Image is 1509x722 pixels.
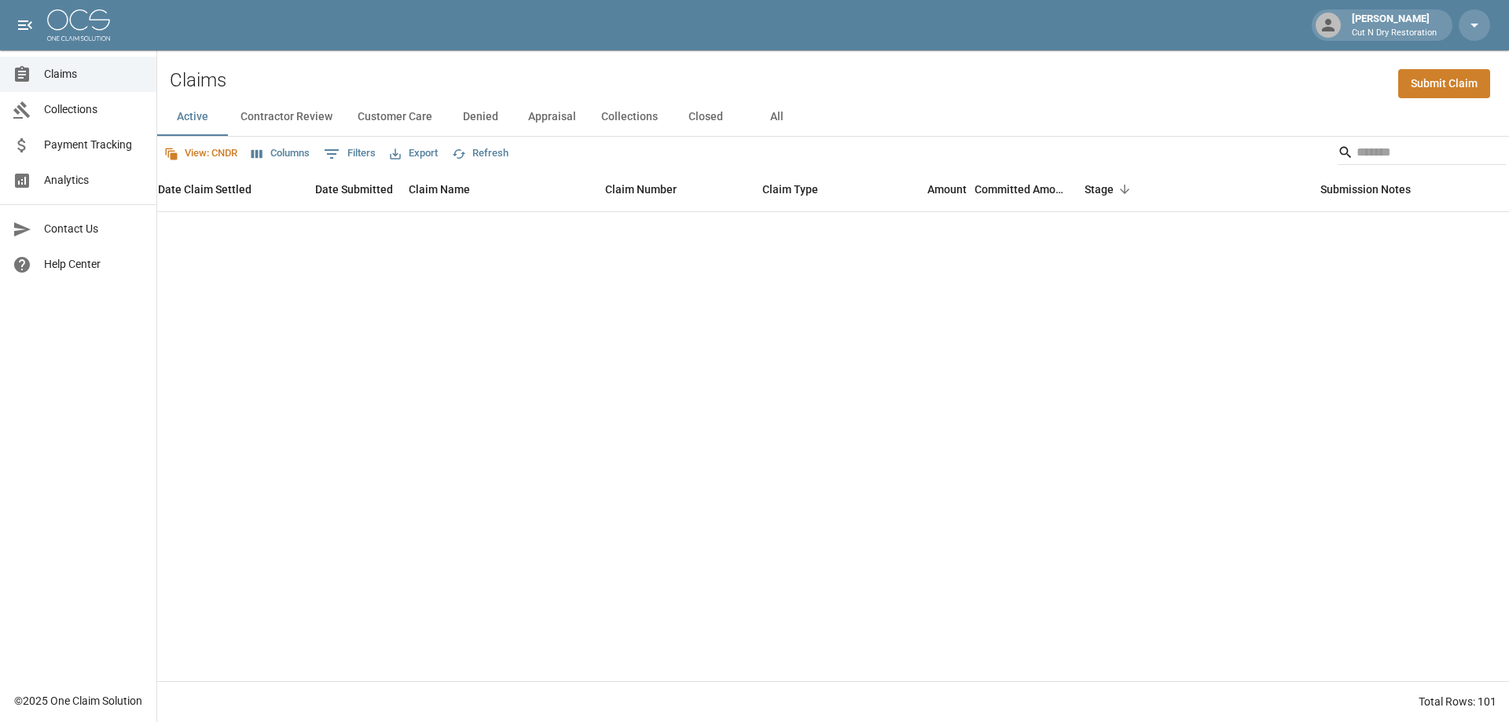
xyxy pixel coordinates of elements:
[670,98,741,136] button: Closed
[409,167,470,211] div: Claim Name
[320,141,380,167] button: Show filters
[44,66,144,82] span: Claims
[44,172,144,189] span: Analytics
[228,98,345,136] button: Contractor Review
[44,256,144,273] span: Help Center
[160,141,241,166] button: View: CNDR
[1352,27,1437,40] p: Cut N Dry Restoration
[741,98,812,136] button: All
[1398,69,1490,98] a: Submit Claim
[259,167,401,211] div: Date Submitted
[448,141,512,166] button: Refresh
[605,167,677,211] div: Claim Number
[1320,167,1411,211] div: Submission Notes
[1077,167,1313,211] div: Stage
[248,141,314,166] button: Select columns
[1419,694,1496,709] div: Total Rows: 101
[1338,140,1506,168] div: Search
[170,69,226,92] h2: Claims
[754,167,872,211] div: Claim Type
[44,101,144,118] span: Collections
[47,9,110,41] img: ocs-logo-white-transparent.png
[975,167,1069,211] div: Committed Amount
[597,167,754,211] div: Claim Number
[315,167,393,211] div: Date Submitted
[157,98,228,136] button: Active
[1085,167,1114,211] div: Stage
[44,137,144,153] span: Payment Tracking
[445,98,516,136] button: Denied
[345,98,445,136] button: Customer Care
[1114,178,1136,200] button: Sort
[927,167,967,211] div: Amount
[9,9,41,41] button: open drawer
[44,221,144,237] span: Contact Us
[157,167,259,211] div: Date Claim Settled
[589,98,670,136] button: Collections
[157,98,1509,136] div: dynamic tabs
[158,167,251,211] div: Date Claim Settled
[975,167,1077,211] div: Committed Amount
[872,167,975,211] div: Amount
[401,167,597,211] div: Claim Name
[1313,167,1509,211] div: Submission Notes
[516,98,589,136] button: Appraisal
[386,141,442,166] button: Export
[14,693,142,709] div: © 2025 One Claim Solution
[1346,11,1443,39] div: [PERSON_NAME]
[762,167,818,211] div: Claim Type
